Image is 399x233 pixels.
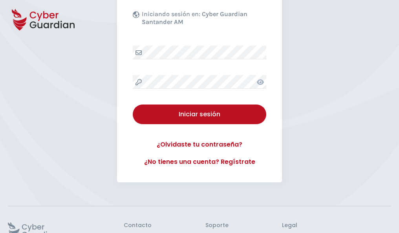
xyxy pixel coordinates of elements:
h3: Soporte [205,222,229,229]
button: Iniciar sesión [133,105,266,124]
div: Iniciar sesión [139,110,260,119]
h3: Contacto [124,222,152,229]
a: ¿Olvidaste tu contraseña? [133,140,266,149]
h3: Legal [282,222,391,229]
a: ¿No tienes una cuenta? Regístrate [133,157,266,167]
